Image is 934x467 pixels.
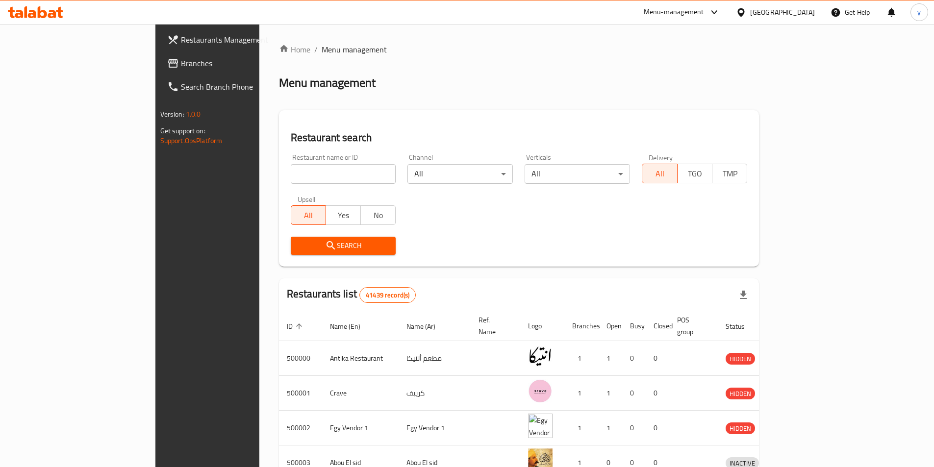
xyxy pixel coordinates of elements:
[564,341,599,376] td: 1
[479,314,508,338] span: Ref. Name
[322,411,399,445] td: Egy Vendor 1
[644,6,704,18] div: Menu-management
[181,81,303,93] span: Search Branch Phone
[750,7,815,18] div: [GEOGRAPHIC_DATA]
[406,320,448,332] span: Name (Ar)
[298,196,316,202] label: Upsell
[399,341,471,376] td: مطعم أنتيكا
[291,237,396,255] button: Search
[726,388,755,399] span: HIDDEN
[287,320,305,332] span: ID
[646,167,673,181] span: All
[159,51,311,75] a: Branches
[330,208,357,222] span: Yes
[181,34,303,46] span: Restaurants Management
[159,28,311,51] a: Restaurants Management
[732,283,755,307] div: Export file
[299,240,388,252] span: Search
[525,164,630,184] div: All
[322,376,399,411] td: Crave
[682,167,708,181] span: TGO
[528,344,553,369] img: Antika Restaurant
[295,208,322,222] span: All
[599,311,622,341] th: Open
[160,124,205,137] span: Get support on:
[726,353,755,365] div: HIDDEN
[399,376,471,411] td: كرييف
[326,205,361,225] button: Yes
[399,411,471,445] td: Egy Vendor 1
[360,291,415,300] span: 41439 record(s)
[181,57,303,69] span: Branches
[564,376,599,411] td: 1
[186,108,201,121] span: 1.0.0
[291,130,748,145] h2: Restaurant search
[716,167,743,181] span: TMP
[622,341,646,376] td: 0
[677,314,706,338] span: POS group
[520,311,564,341] th: Logo
[528,414,553,438] img: Egy Vendor 1
[564,411,599,445] td: 1
[160,134,223,147] a: Support.OpsPlatform
[599,411,622,445] td: 1
[407,164,513,184] div: All
[322,341,399,376] td: Antika Restaurant
[330,320,373,332] span: Name (En)
[649,154,673,161] label: Delivery
[726,353,755,365] span: HIDDEN
[599,376,622,411] td: 1
[726,320,757,332] span: Status
[564,311,599,341] th: Branches
[365,208,392,222] span: No
[917,7,921,18] span: y
[646,376,669,411] td: 0
[712,164,747,183] button: TMP
[642,164,677,183] button: All
[279,75,376,91] h2: Menu management
[646,411,669,445] td: 0
[599,341,622,376] td: 1
[360,205,396,225] button: No
[528,379,553,403] img: Crave
[279,44,759,55] nav: breadcrumb
[314,44,318,55] li: /
[726,423,755,434] span: HIDDEN
[359,287,416,303] div: Total records count
[622,411,646,445] td: 0
[291,205,326,225] button: All
[646,311,669,341] th: Closed
[159,75,311,98] a: Search Branch Phone
[287,287,416,303] h2: Restaurants list
[322,44,387,55] span: Menu management
[160,108,184,121] span: Version:
[622,376,646,411] td: 0
[646,341,669,376] td: 0
[291,164,396,184] input: Search for restaurant name or ID..
[622,311,646,341] th: Busy
[677,164,712,183] button: TGO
